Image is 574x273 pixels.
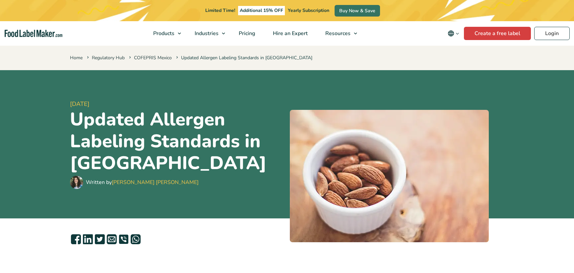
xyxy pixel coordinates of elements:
span: [DATE] [70,100,285,109]
h1: Updated Allergen Labeling Standards in [GEOGRAPHIC_DATA] [70,109,285,174]
a: COFEPRIS Mexico [134,55,172,61]
a: [PERSON_NAME] [PERSON_NAME] [112,179,199,186]
a: Resources [317,21,360,46]
a: Pricing [230,21,263,46]
span: Limited Time! [205,7,235,14]
span: Industries [193,30,219,37]
a: Hire an Expert [264,21,315,46]
span: Resources [323,30,351,37]
span: Products [151,30,175,37]
span: Additional 15% OFF [238,6,285,15]
span: Yearly Subscription [288,7,329,14]
div: Written by [86,178,199,186]
span: Updated Allergen Labeling Standards in [GEOGRAPHIC_DATA] [175,55,312,61]
img: Maria Abi Hanna - Food Label Maker [70,176,83,189]
a: Create a free label [464,27,531,40]
a: Home [70,55,83,61]
button: Change language [443,27,464,40]
span: Pricing [237,30,256,37]
a: Products [145,21,184,46]
span: Hire an Expert [271,30,308,37]
a: Regulatory Hub [92,55,125,61]
a: Industries [186,21,228,46]
a: Login [534,27,570,40]
a: Buy Now & Save [335,5,380,17]
a: Food Label Maker homepage [5,30,62,37]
